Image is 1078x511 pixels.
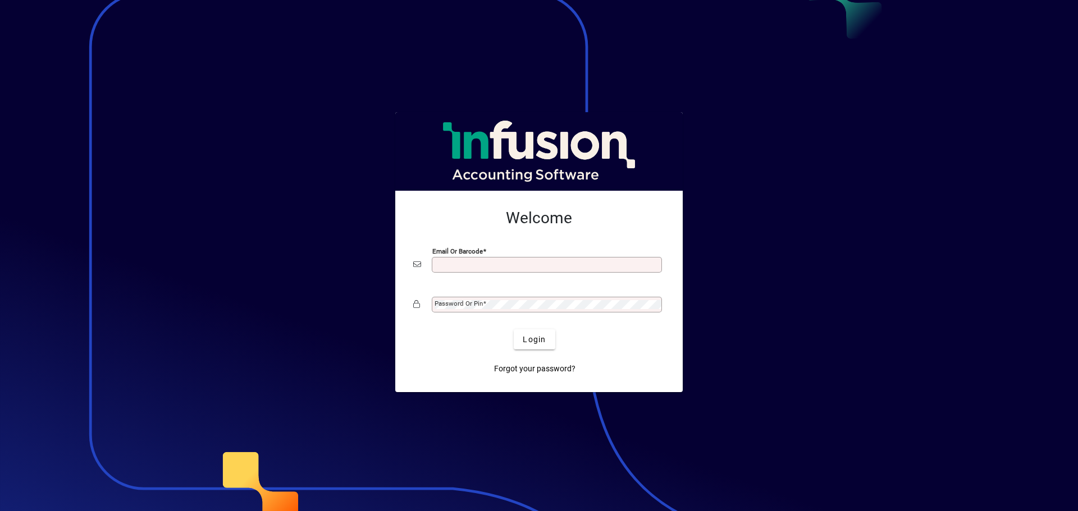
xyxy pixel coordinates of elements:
[432,247,483,255] mat-label: Email or Barcode
[490,358,580,379] a: Forgot your password?
[494,363,575,375] span: Forgot your password?
[435,300,483,307] mat-label: Password or Pin
[413,209,665,228] h2: Welcome
[514,329,555,349] button: Login
[523,334,546,346] span: Login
